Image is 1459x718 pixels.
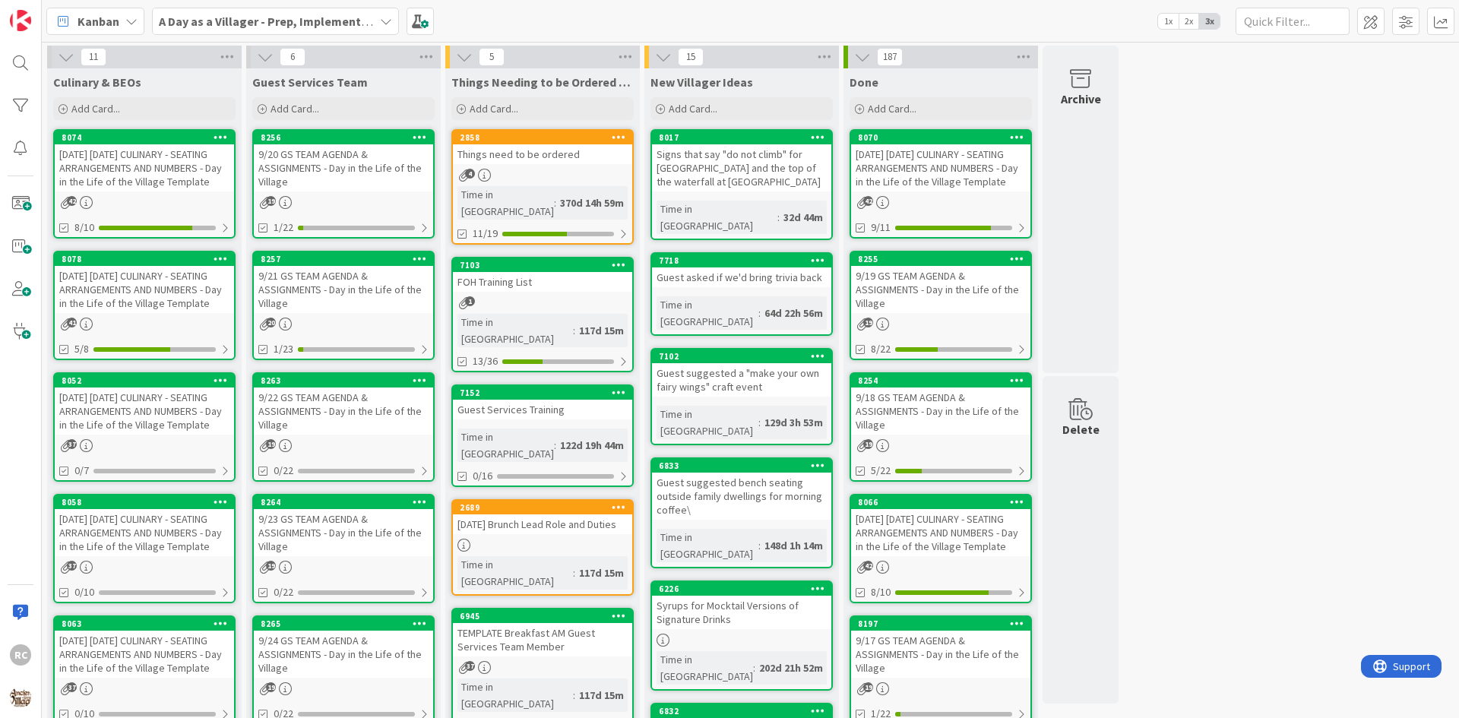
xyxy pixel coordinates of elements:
div: Delete [1062,420,1100,438]
span: 8/10 [74,220,94,236]
div: 7152Guest Services Training [453,386,632,419]
span: 19 [266,682,276,692]
span: 37 [67,682,77,692]
div: 8063[DATE] [DATE] CULINARY - SEATING ARRANGEMENTS AND NUMBERS - Day in the Life of the Village Te... [55,617,234,678]
span: 3x [1199,14,1220,29]
div: 8063 [55,617,234,631]
div: 8257 [261,254,433,264]
div: 8052 [55,374,234,387]
a: 8066[DATE] [DATE] CULINARY - SEATING ARRANGEMENTS AND NUMBERS - Day in the Life of the Village Te... [850,494,1032,603]
div: FOH Training List [453,272,632,292]
span: 37 [67,439,77,449]
div: 117d 15m [575,322,628,339]
div: Time in [GEOGRAPHIC_DATA] [657,529,758,562]
div: [DATE] Brunch Lead Role and Duties [453,514,632,534]
a: 82639/22 GS TEAM AGENDA & ASSIGNMENTS - Day in the Life of the Village0/22 [252,372,435,482]
span: 19 [266,439,276,449]
span: 19 [266,561,276,571]
div: 129d 3h 53m [761,414,827,431]
div: 8197 [851,617,1030,631]
div: 81979/17 GS TEAM AGENDA & ASSIGNMENTS - Day in the Life of the Village [851,617,1030,678]
div: 2858Things need to be ordered [453,131,632,164]
a: 82559/19 GS TEAM AGENDA & ASSIGNMENTS - Day in the Life of the Village8/22 [850,251,1032,360]
div: 8255 [858,254,1030,264]
div: Time in [GEOGRAPHIC_DATA] [657,406,758,439]
div: [DATE] [DATE] CULINARY - SEATING ARRANGEMENTS AND NUMBERS - Day in the Life of the Village Template [55,509,234,556]
span: Add Card... [271,102,319,115]
span: 19 [863,318,873,327]
span: : [554,437,556,454]
span: Add Card... [868,102,916,115]
div: Guest asked if we'd bring trivia back [652,267,831,287]
span: 42 [863,561,873,571]
div: Time in [GEOGRAPHIC_DATA] [457,678,573,712]
div: 8078 [62,254,234,264]
span: Guest Services Team [252,74,368,90]
div: Time in [GEOGRAPHIC_DATA] [457,429,554,462]
a: 82549/18 GS TEAM AGENDA & ASSIGNMENTS - Day in the Life of the Village5/22 [850,372,1032,482]
div: 7102 [652,350,831,363]
div: 6832 [659,706,831,716]
span: 0/10 [74,584,94,600]
div: 8070 [858,132,1030,143]
div: 82579/21 GS TEAM AGENDA & ASSIGNMENTS - Day in the Life of the Village [254,252,433,313]
span: Culinary & BEOs [53,74,141,90]
div: 9/19 GS TEAM AGENDA & ASSIGNMENTS - Day in the Life of the Village [851,266,1030,313]
div: 8074 [62,132,234,143]
span: Kanban [78,12,119,30]
span: Add Card... [470,102,518,115]
div: Time in [GEOGRAPHIC_DATA] [657,651,753,685]
span: 1/22 [274,220,293,236]
div: 8017 [652,131,831,144]
div: 64d 22h 56m [761,305,827,321]
div: 8255 [851,252,1030,266]
div: 117d 15m [575,565,628,581]
span: 2x [1179,14,1199,29]
div: 6832 [652,704,831,718]
span: 8/22 [871,341,891,357]
div: 8017Signs that say "do not climb" for [GEOGRAPHIC_DATA] and the top of the waterfall at [GEOGRAPH... [652,131,831,191]
a: 7102Guest suggested a "make your own fairy wings" craft eventTime in [GEOGRAPHIC_DATA]:129d 3h 53m [650,348,833,445]
div: RC [10,644,31,666]
span: Done [850,74,878,90]
a: 8052[DATE] [DATE] CULINARY - SEATING ARRANGEMENTS AND NUMBERS - Day in the Life of the Village Te... [53,372,236,482]
div: 6226 [652,582,831,596]
div: 2689 [460,502,632,513]
div: 82569/20 GS TEAM AGENDA & ASSIGNMENTS - Day in the Life of the Village [254,131,433,191]
span: Things Needing to be Ordered - PUT IN CARD, Don't make new card [451,74,634,90]
div: 7718 [652,254,831,267]
a: 2689[DATE] Brunch Lead Role and DutiesTime in [GEOGRAPHIC_DATA]:117d 15m [451,499,634,596]
span: 15 [678,48,704,66]
b: A Day as a Villager - Prep, Implement and Execute [159,14,430,29]
div: 8017 [659,132,831,143]
span: 19 [863,682,873,692]
div: 8256 [254,131,433,144]
div: [DATE] [DATE] CULINARY - SEATING ARRANGEMENTS AND NUMBERS - Day in the Life of the Village Template [55,387,234,435]
span: 5/8 [74,341,89,357]
div: Things need to be ordered [453,144,632,164]
span: 41 [67,318,77,327]
a: 82649/23 GS TEAM AGENDA & ASSIGNMENTS - Day in the Life of the Village0/22 [252,494,435,603]
div: 122d 19h 44m [556,437,628,454]
div: 7152 [460,387,632,398]
span: 20 [266,318,276,327]
a: 8017Signs that say "do not climb" for [GEOGRAPHIC_DATA] and the top of the waterfall at [GEOGRAPH... [650,129,833,240]
div: 6226Syrups for Mocktail Versions of Signature Drinks [652,582,831,629]
span: : [554,195,556,211]
a: 6833Guest suggested bench seating outside family dwellings for morning coffee\Time in [GEOGRAPHIC... [650,457,833,568]
div: Guest suggested a "make your own fairy wings" craft event [652,363,831,397]
span: Support [32,2,69,21]
div: Syrups for Mocktail Versions of Signature Drinks [652,596,831,629]
span: 13/36 [473,353,498,369]
span: 4 [465,169,475,179]
a: 82569/20 GS TEAM AGENDA & ASSIGNMENTS - Day in the Life of the Village1/22 [252,129,435,239]
div: 8058 [55,495,234,509]
div: [DATE] [DATE] CULINARY - SEATING ARRANGEMENTS AND NUMBERS - Day in the Life of the Village Template [851,144,1030,191]
span: 1 [465,296,475,306]
div: [DATE] [DATE] CULINARY - SEATING ARRANGEMENTS AND NUMBERS - Day in the Life of the Village Template [55,266,234,313]
div: 82549/18 GS TEAM AGENDA & ASSIGNMENTS - Day in the Life of the Village [851,374,1030,435]
div: 8066 [858,497,1030,508]
div: 8063 [62,618,234,629]
div: 7718 [659,255,831,266]
span: 0/22 [274,584,293,600]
